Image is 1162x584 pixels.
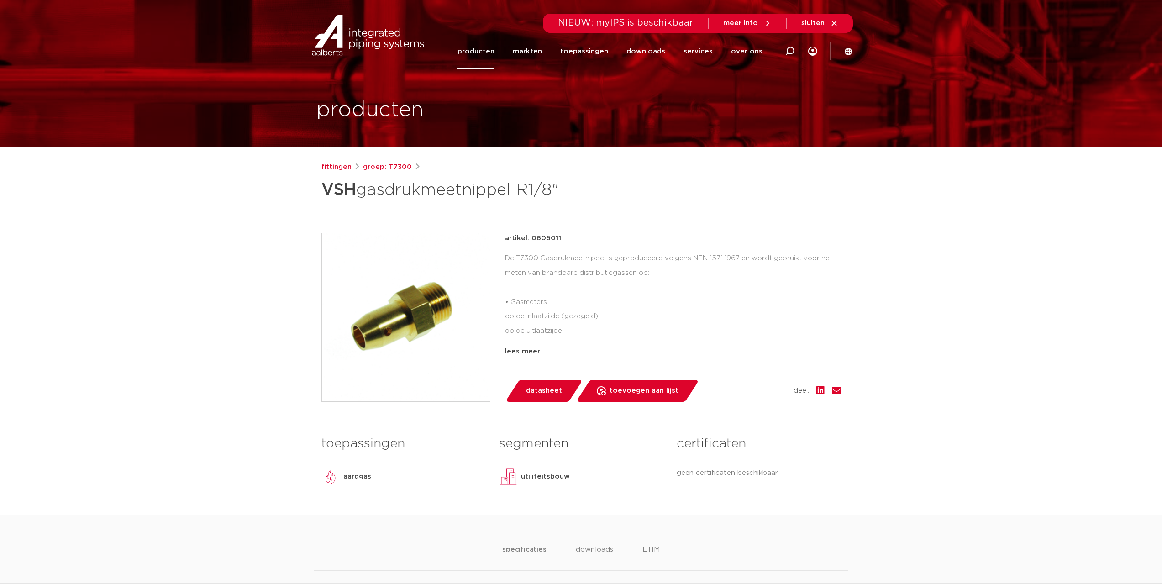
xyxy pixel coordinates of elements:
[521,471,570,482] p: utiliteitsbouw
[343,471,371,482] p: aardgas
[322,233,490,401] img: Product Image for VSH gasdrukmeetnippel R1/8"
[626,34,665,69] a: downloads
[457,34,762,69] nav: Menu
[558,18,694,27] span: NIEUW: myIPS is beschikbaar
[505,380,583,402] a: datasheet
[321,182,356,198] strong: VSH
[794,385,809,396] span: deel:
[723,20,758,26] span: meer info
[731,34,762,69] a: over ons
[723,19,772,27] a: meer info
[363,162,412,173] a: groep: T7300
[513,34,542,69] a: markten
[526,384,562,398] span: datasheet
[801,19,838,27] a: sluiten
[684,34,713,69] a: services
[321,162,352,173] a: fittingen
[457,34,494,69] a: producten
[560,34,608,69] a: toepassingen
[316,95,424,125] h1: producten
[610,384,678,398] span: toevoegen aan lijst
[499,468,517,486] img: utiliteitsbouw
[677,435,841,453] h3: certificaten
[321,468,340,486] img: aardgas
[321,176,664,204] h1: gasdrukmeetnippel R1/8"
[576,544,613,570] li: downloads
[505,233,561,244] p: artikel: 0605011
[642,544,660,570] li: ETIM
[505,346,841,357] div: lees meer
[505,251,841,342] div: De T7300 Gasdrukmeetnippel is geproduceerd volgens NEN 1571:1967 en wordt gebruikt voor het meten...
[801,20,825,26] span: sluiten
[321,435,485,453] h3: toepassingen
[677,468,841,479] p: geen certificaten beschikbaar
[499,435,663,453] h3: segmenten
[502,544,546,570] li: specificaties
